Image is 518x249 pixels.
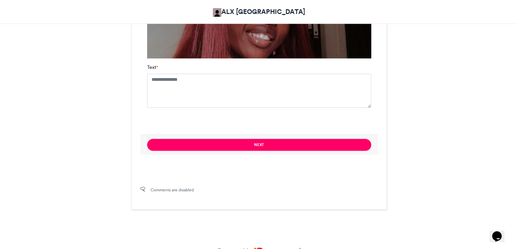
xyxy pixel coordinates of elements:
[147,64,158,71] label: Text
[213,8,221,17] img: ALX Africa
[151,187,194,193] span: Comments are disabled
[213,7,305,17] a: ALX [GEOGRAPHIC_DATA]
[147,139,371,151] button: Next
[489,222,511,242] iframe: chat widget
